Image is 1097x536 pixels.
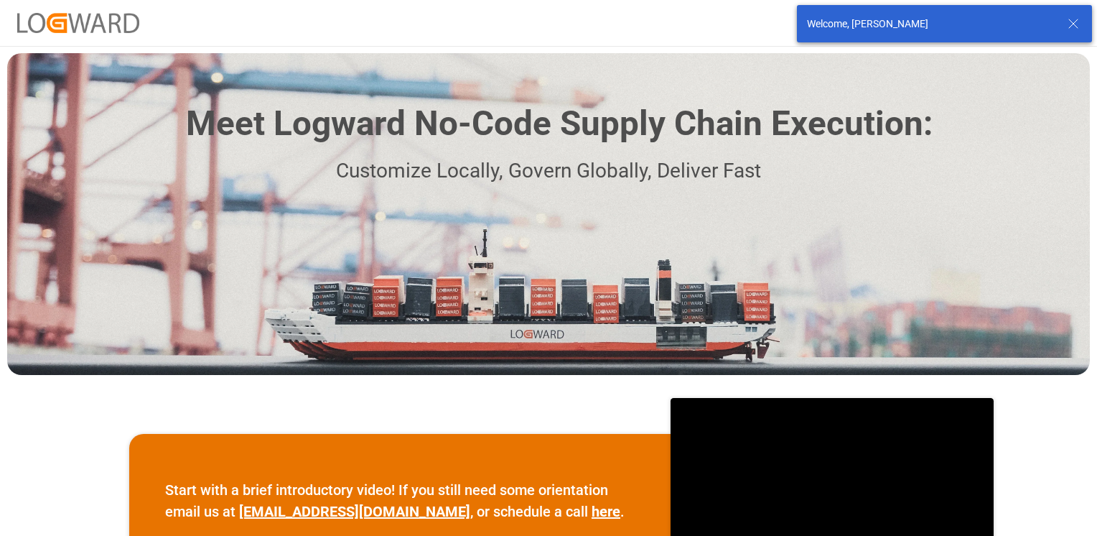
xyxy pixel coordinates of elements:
[186,98,933,149] h1: Meet Logward No-Code Supply Chain Execution:
[807,17,1054,32] div: Welcome, [PERSON_NAME]
[164,155,933,188] p: Customize Locally, Govern Globally, Deliver Fast
[165,479,635,522] p: Start with a brief introductory video! If you still need some orientation email us at , or schedu...
[17,13,139,32] img: Logward_new_orange.png
[239,503,470,520] a: [EMAIL_ADDRESS][DOMAIN_NAME]
[592,503,620,520] a: here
